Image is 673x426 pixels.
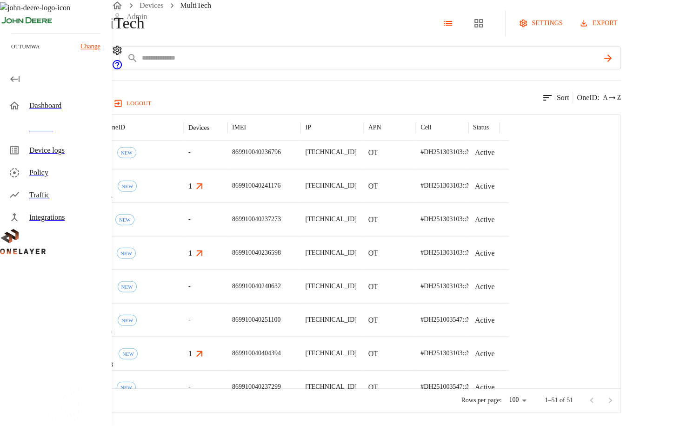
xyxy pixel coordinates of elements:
span: NEW [117,385,135,390]
span: # OneID [104,124,125,131]
p: Active [475,382,495,393]
p: OT [368,248,378,259]
span: Support Portal [112,64,123,72]
h3: 1 [188,348,192,359]
p: Rows per page: [461,396,501,405]
h3: 1 [188,248,192,258]
span: NEW [117,250,135,256]
span: NEW [118,284,136,290]
span: NEW [118,318,136,323]
p: IMEI [232,123,246,132]
p: Active [475,248,495,259]
p: 869910040251100 [232,315,280,325]
a: Devices [140,1,164,9]
p: 869910040404394 [232,349,281,358]
div: Devices [188,124,209,132]
div: First seen: 10/10/2025 10:44:21 AM [118,181,137,192]
div: First seen: 10/13/2025 05:51:50 PM [119,348,138,359]
div: First seen: 10/13/2025 09:10:50 PM [117,382,136,393]
p: Active [475,214,495,225]
p: Status [473,123,489,132]
p: OT [368,181,378,192]
p: [TECHNICAL_ID] [305,349,356,358]
p: Active [475,281,495,292]
p: [TECHNICAL_ID] [305,315,356,325]
p: Active [475,147,495,158]
span: NEW [118,150,136,156]
span: #DH251303103::NOKIA::ASIB [420,350,506,357]
span: NEW [116,217,134,223]
span: #DH251303103::NOKIA::ASIB [420,182,506,189]
button: logout [112,96,155,111]
span: #DH251003547::NOKIA::ASIB [420,316,506,323]
div: First seen: 10/13/2025 06:10:50 PM [117,248,136,259]
p: [TECHNICAL_ID] [305,282,356,291]
div: First seen: 10/10/2025 10:44:10 AM [118,281,137,292]
p: [TECHNICAL_ID] [305,215,356,224]
p: [TECHNICAL_ID] [305,248,356,257]
p: OT [368,214,378,225]
p: 869910040241176 [232,181,280,190]
div: First seen: 10/10/2025 10:44:21 AM [115,214,134,225]
p: Active [475,348,495,359]
span: #DH251003547::NOKIA::ASIB [420,383,506,390]
p: OT [368,315,378,326]
p: OT [368,382,378,393]
p: Active [475,181,495,192]
p: 869910040236796 [232,148,281,157]
p: 869910040237299 [232,382,281,392]
span: - [188,282,191,291]
div: 100 [505,393,530,407]
p: OT [368,147,378,158]
p: OT [368,281,378,292]
span: - [188,315,191,325]
p: IP [305,123,311,132]
p: 869910040236598 [232,248,281,257]
p: 869910040237273 [232,215,281,224]
p: 869910040240632 [232,282,281,291]
span: - [188,215,191,224]
p: Active [475,315,495,326]
span: NEW [118,183,136,189]
span: #DH251303103::NOKIA::ASIB [420,283,506,290]
span: NEW [119,351,137,357]
p: APN [368,123,381,132]
span: - [188,148,191,157]
span: #DH251303103::NOKIA::ASIB [420,149,506,156]
p: Cell [420,123,431,132]
span: - [188,382,191,392]
h3: 1 [188,181,192,191]
span: #DH251303103::NOKIA::ASIB [420,216,506,223]
p: Admin [127,11,147,22]
p: [TECHNICAL_ID] [305,181,356,190]
span: #DH251303103::NOKIA::ASIB [420,249,506,256]
div: First seen: 10/10/2025 10:44:21 AM [117,147,136,158]
p: [TECHNICAL_ID] [305,382,356,392]
p: 1–51 of 51 [545,396,573,405]
div: First seen: 10/13/2025 10:44:50 PM [118,315,137,326]
a: logout [112,96,673,111]
p: [TECHNICAL_ID] [305,148,356,157]
p: OT [368,348,378,359]
a: onelayer-support [112,64,123,72]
